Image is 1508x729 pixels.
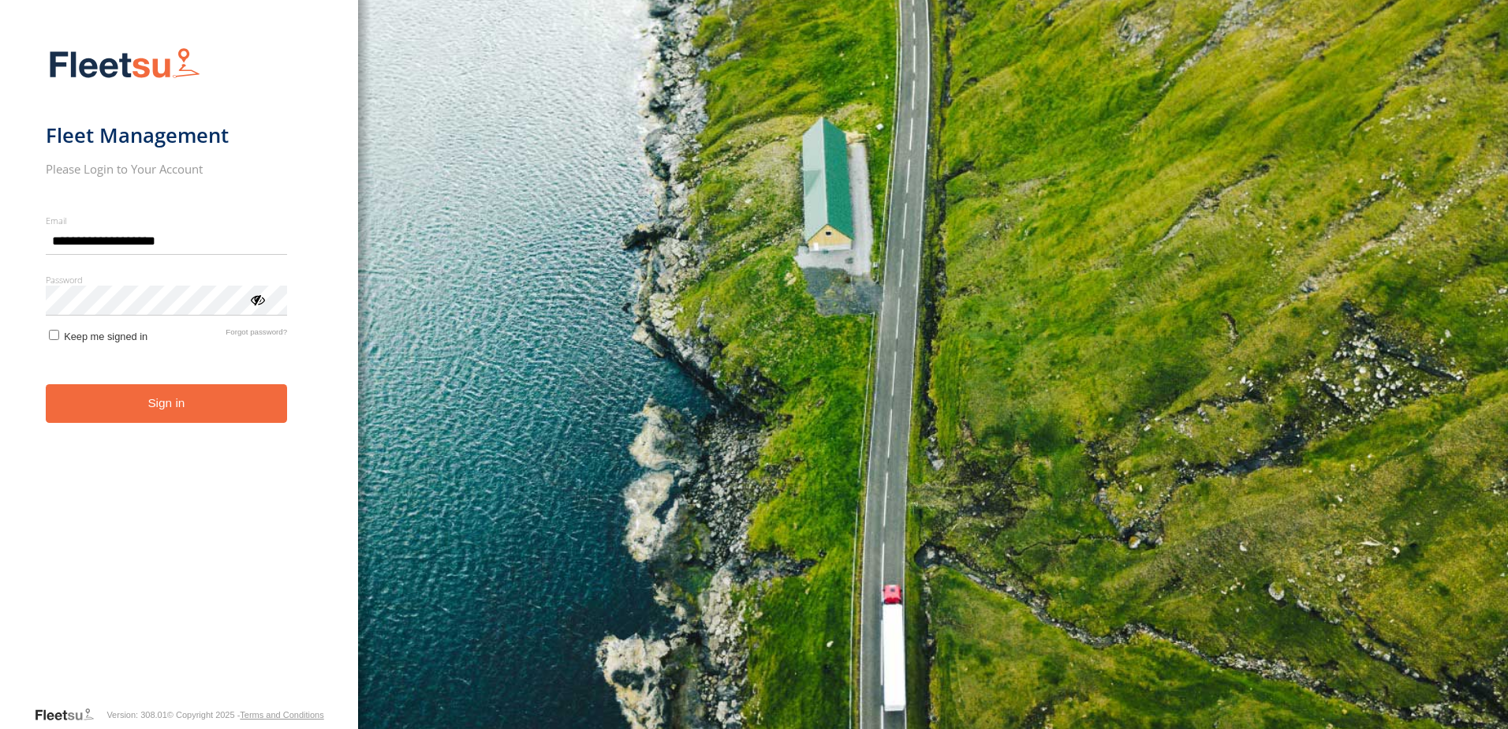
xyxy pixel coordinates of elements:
[46,274,288,286] label: Password
[46,122,288,148] h1: Fleet Management
[64,331,147,342] span: Keep me signed in
[167,710,324,720] div: © Copyright 2025 -
[240,710,323,720] a: Terms and Conditions
[226,327,287,342] a: Forgot password?
[249,291,265,307] div: ViewPassword
[46,44,203,84] img: Fleetsu
[46,161,288,177] h2: Please Login to Your Account
[46,38,313,705] form: main
[49,330,59,340] input: Keep me signed in
[46,215,288,226] label: Email
[106,710,166,720] div: Version: 308.01
[34,707,106,723] a: Visit our Website
[46,384,288,423] button: Sign in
